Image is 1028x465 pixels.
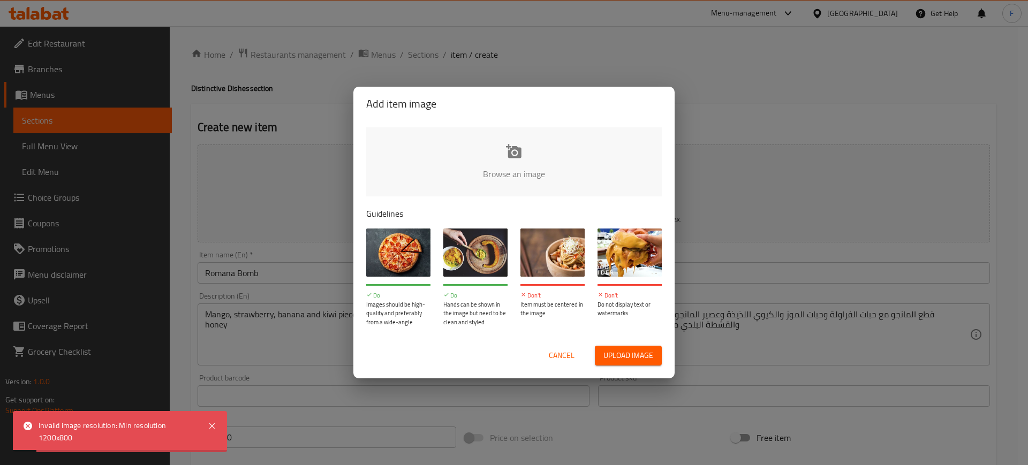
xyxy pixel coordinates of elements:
[366,300,430,327] p: Images should be high-quality and preferably from a wide-angle
[366,291,430,300] p: Do
[598,291,662,300] p: Don't
[603,349,653,362] span: Upload image
[520,300,585,318] p: Item must be centered in the image
[443,228,508,277] img: guide-img-2@3x.jpg
[366,95,662,112] h2: Add item image
[443,291,508,300] p: Do
[549,349,575,362] span: Cancel
[545,346,579,365] button: Cancel
[443,300,508,327] p: Hands can be shown in the image but need to be clean and styled
[598,228,662,277] img: guide-img-4@3x.jpg
[598,300,662,318] p: Do not display text or watermarks
[366,207,662,220] p: Guidelines
[520,291,585,300] p: Don't
[39,420,197,444] div: Invalid image resolution: Min resolution 1200x800
[595,346,662,365] button: Upload image
[366,228,430,277] img: guide-img-1@3x.jpg
[520,228,585,277] img: guide-img-3@3x.jpg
